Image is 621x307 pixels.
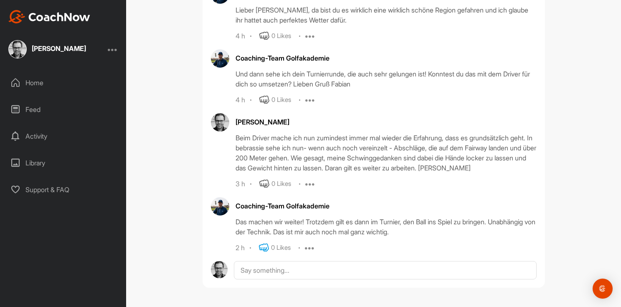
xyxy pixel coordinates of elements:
div: Support & FAQ [5,179,122,200]
div: Lieber [PERSON_NAME], da bist du es wirklich eine wirklich schöne Region gefahren und ich glaube ... [236,5,537,25]
div: Activity [5,126,122,147]
div: 0 Likes [271,243,291,253]
div: 4 h [236,96,245,104]
div: 0 Likes [271,179,291,189]
div: Coaching-Team Golfakademie [236,53,537,63]
div: 2 h [236,244,245,252]
div: Coaching-Team Golfakademie [236,201,537,211]
div: Feed [5,99,122,120]
div: [PERSON_NAME] [236,117,537,127]
div: Open Intercom Messenger [593,279,613,299]
img: avatar [211,49,229,68]
div: Home [5,72,122,93]
img: CoachNow [8,10,90,23]
img: avatar [211,197,229,216]
div: Library [5,152,122,173]
div: 0 Likes [271,95,291,105]
div: Das machen wir weiter! Trotzdem gilt es dann im Turnier, den Ball ins Spiel zu bringen. Unabhängi... [236,217,537,237]
div: Beim Driver mache ich nun zumindest immer mal wieder die Erfahrung, dass es grundsätzlich geht. I... [236,133,537,173]
div: 3 h [236,180,245,188]
img: avatar [211,113,229,132]
div: Und dann sehe ich dein Turnierrunde, die auch sehr gelungen ist! Konntest du das mit dem Driver f... [236,69,537,89]
div: [PERSON_NAME] [32,45,86,52]
img: avatar [211,261,228,278]
div: 0 Likes [271,31,291,41]
img: square_8548cfc6a6a153c2db26dbcc461dc37a.jpg [8,40,27,58]
div: 4 h [236,32,245,41]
